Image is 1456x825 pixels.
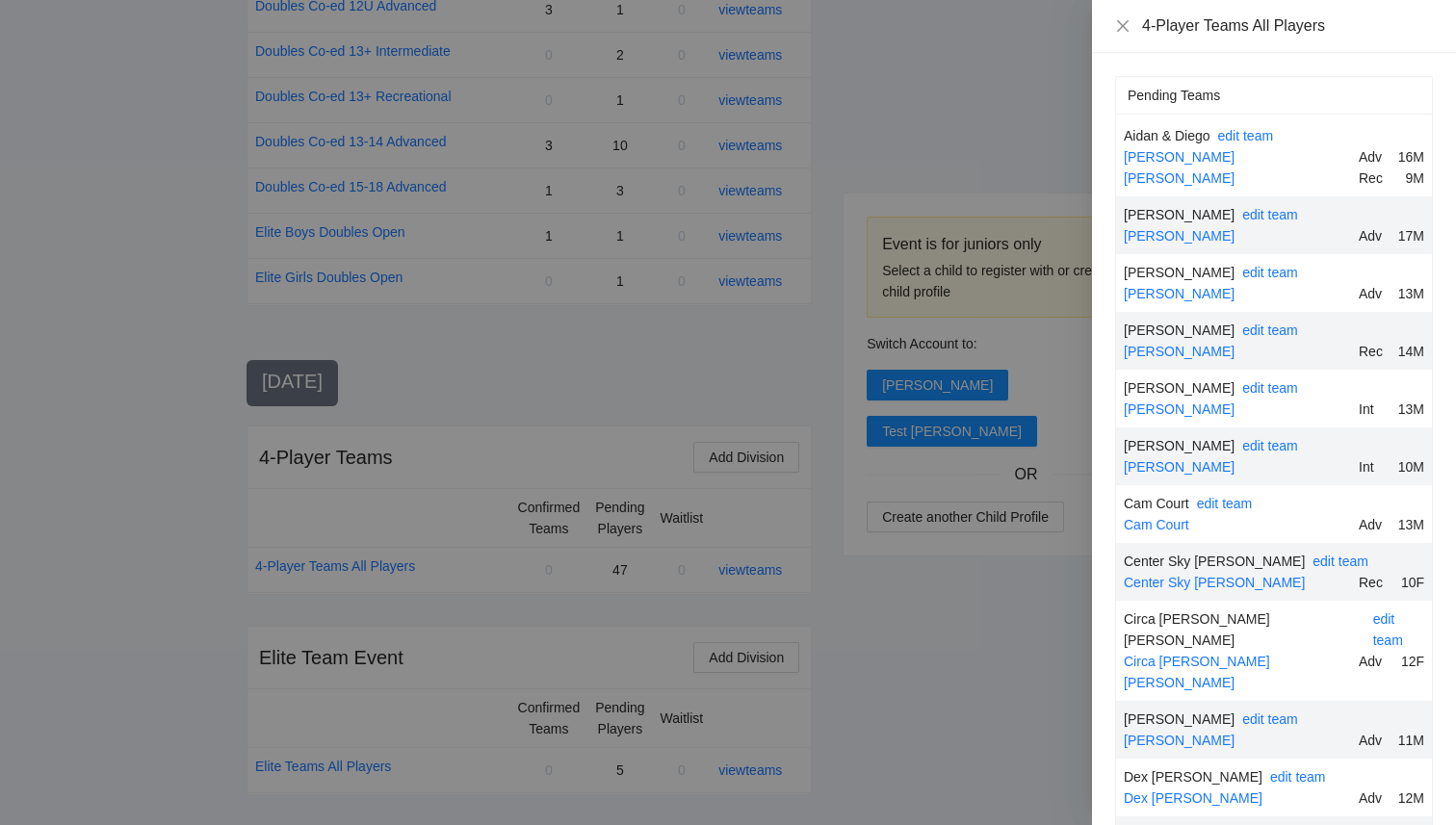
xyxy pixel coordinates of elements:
div: [PERSON_NAME] [1124,204,1235,225]
a: Cam Court [1124,517,1189,532]
div: Int [1359,399,1388,420]
div: 12M [1395,787,1424,809]
div: Cam Court [1124,493,1189,514]
a: [PERSON_NAME] [1124,401,1235,417]
div: Center Sky [PERSON_NAME] [1124,551,1305,572]
div: Int [1359,456,1388,477]
div: 17M [1395,225,1424,246]
a: [PERSON_NAME] [1124,459,1235,475]
a: [PERSON_NAME] [1124,149,1235,165]
div: Dex [PERSON_NAME] [1124,766,1262,787]
a: Circa [PERSON_NAME] [PERSON_NAME] [1124,654,1270,690]
div: Pending Teams [1128,77,1420,114]
a: [PERSON_NAME] [1124,170,1235,186]
div: 12F [1395,651,1424,693]
div: 16M [1395,146,1424,168]
a: edit team [1242,265,1298,280]
div: Adv [1359,730,1388,751]
div: [PERSON_NAME] [1124,435,1235,456]
div: [PERSON_NAME] [1124,320,1235,341]
div: Adv [1359,787,1388,809]
div: Rec [1359,572,1388,593]
div: [PERSON_NAME] [1124,262,1235,283]
div: 11M [1395,730,1424,751]
button: Close [1115,18,1131,35]
a: Dex [PERSON_NAME] [1124,790,1262,806]
div: Rec [1359,341,1388,362]
div: 10F [1395,572,1424,593]
a: edit team [1242,438,1298,453]
div: 4-Player Teams All Players [1142,15,1433,37]
div: Aidan & Diego [1124,125,1210,146]
div: [PERSON_NAME] [1124,377,1235,399]
a: [PERSON_NAME] [1124,286,1235,301]
a: [PERSON_NAME] [1124,228,1235,244]
a: Center Sky [PERSON_NAME] [1124,575,1305,590]
a: edit team [1270,769,1326,785]
div: Adv [1359,283,1388,304]
div: Adv [1359,225,1388,246]
a: [PERSON_NAME] [1124,733,1235,748]
span: close [1115,18,1131,34]
a: edit team [1313,554,1368,569]
div: 10M [1395,456,1424,477]
div: [PERSON_NAME] [1124,709,1235,730]
div: Circa [PERSON_NAME] [PERSON_NAME] [1124,608,1365,651]
a: edit team [1242,711,1298,727]
div: Rec [1359,168,1388,189]
a: edit team [1197,496,1253,511]
div: Adv [1359,514,1388,535]
div: 13M [1395,514,1424,535]
div: 13M [1395,283,1424,304]
div: 13M [1395,399,1424,420]
a: edit team [1242,207,1298,222]
a: edit team [1373,611,1403,648]
div: 9M [1395,168,1424,189]
div: 14M [1395,341,1424,362]
div: Adv [1359,146,1388,168]
a: edit team [1218,128,1274,143]
div: Adv [1359,651,1388,693]
a: edit team [1242,380,1298,396]
a: [PERSON_NAME] [1124,344,1235,359]
a: edit team [1242,322,1298,338]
